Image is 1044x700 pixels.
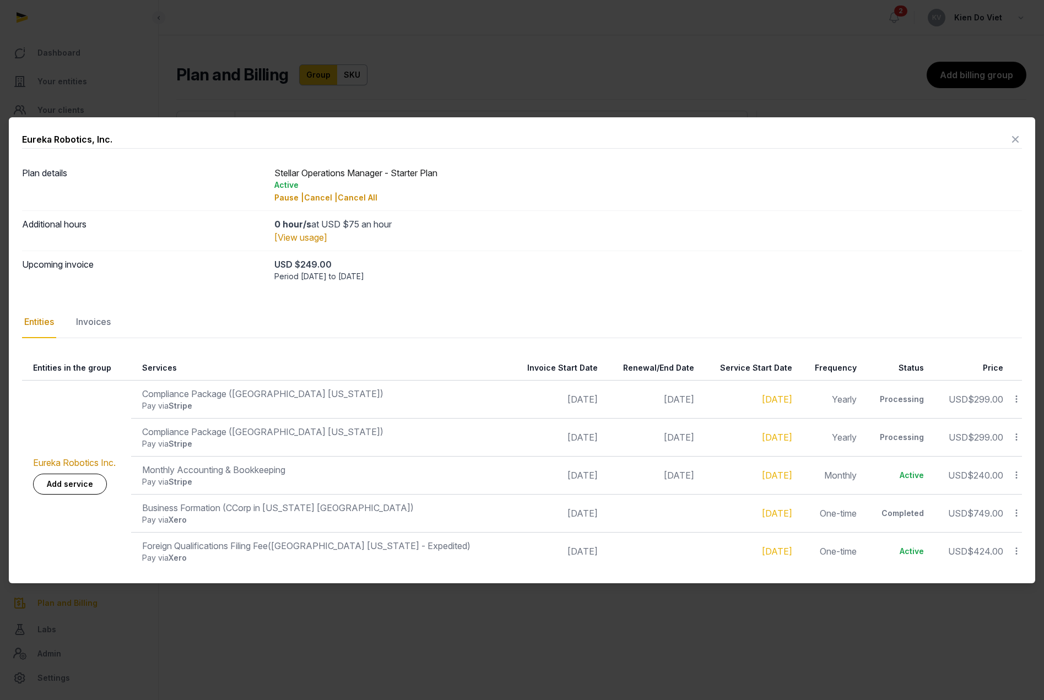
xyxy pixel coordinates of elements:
[142,501,501,514] div: Business Formation (CCorp in [US_STATE] [GEOGRAPHIC_DATA])
[22,356,131,381] th: Entities in the group
[799,380,864,418] td: Yearly
[949,394,968,405] span: USD
[508,494,604,532] td: [DATE]
[142,463,501,476] div: Monthly Accounting & Bookkeeping
[508,418,604,456] td: [DATE]
[131,356,508,381] th: Services
[968,394,1003,405] span: $299.00
[74,306,113,338] div: Invoices
[22,306,1022,338] nav: Tabs
[874,546,924,557] div: Active
[967,546,1003,557] span: $424.00
[701,356,799,381] th: Service Start Date
[22,258,266,282] dt: Upcoming invoice
[967,470,1003,481] span: $240.00
[967,508,1003,519] span: $749.00
[169,515,187,524] span: Xero
[874,508,924,519] div: Completed
[604,380,701,418] td: [DATE]
[274,271,1022,282] div: Period [DATE] to [DATE]
[274,258,1022,271] div: USD $249.00
[338,193,377,202] span: Cancel All
[508,456,604,494] td: [DATE]
[931,356,1010,381] th: Price
[142,539,501,552] div: Foreign Qualifications Filing Fee
[268,540,470,551] span: ([GEOGRAPHIC_DATA] [US_STATE] - Expedited)
[274,232,327,243] a: [View usage]
[948,508,967,519] span: USD
[142,438,501,449] div: Pay via
[604,418,701,456] td: [DATE]
[604,456,701,494] td: [DATE]
[508,532,604,570] td: [DATE]
[508,380,604,418] td: [DATE]
[762,394,792,405] a: [DATE]
[33,457,116,468] a: Eureka Robotics Inc.
[762,508,792,519] a: [DATE]
[799,418,864,456] td: Yearly
[274,219,311,230] strong: 0 hour/s
[22,133,112,146] div: Eureka Robotics, Inc.
[274,218,1022,231] div: at USD $75 an hour
[508,356,604,381] th: Invoice Start Date
[948,470,967,481] span: USD
[169,439,192,448] span: Stripe
[142,476,501,487] div: Pay via
[169,553,187,562] span: Xero
[762,432,792,443] a: [DATE]
[274,180,1022,191] div: Active
[968,432,1003,443] span: $299.00
[949,432,968,443] span: USD
[948,546,967,557] span: USD
[799,532,864,570] td: One-time
[142,552,501,563] div: Pay via
[604,356,701,381] th: Renewal/End Date
[762,546,792,557] a: [DATE]
[274,166,1022,204] div: Stellar Operations Manager - Starter Plan
[22,166,266,204] dt: Plan details
[799,456,864,494] td: Monthly
[22,218,266,244] dt: Additional hours
[142,514,501,525] div: Pay via
[142,387,501,400] div: Compliance Package ([GEOGRAPHIC_DATA] [US_STATE])
[142,425,501,438] div: Compliance Package ([GEOGRAPHIC_DATA] [US_STATE])
[874,394,924,405] div: Processing
[274,193,304,202] span: Pause |
[169,401,192,410] span: Stripe
[874,470,924,481] div: Active
[33,474,107,495] a: Add service
[799,494,864,532] td: One-time
[304,193,338,202] span: Cancel |
[799,356,864,381] th: Frequency
[169,477,192,486] span: Stripe
[22,306,56,338] div: Entities
[874,432,924,443] div: Processing
[762,470,792,481] a: [DATE]
[863,356,931,381] th: Status
[142,400,501,411] div: Pay via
